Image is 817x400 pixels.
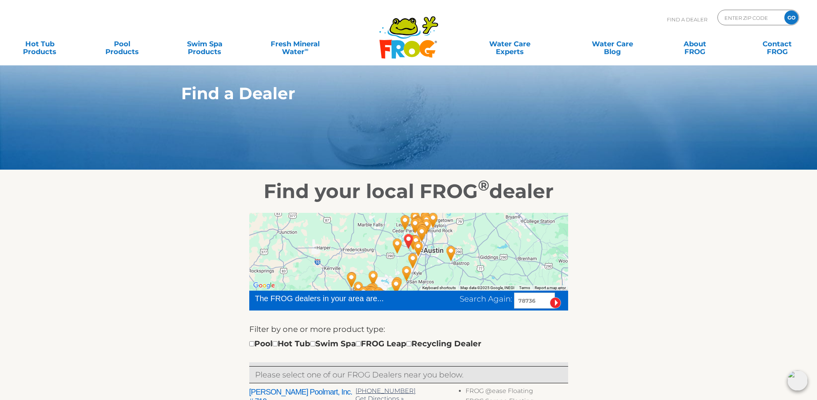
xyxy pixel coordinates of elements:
[745,36,809,52] a: ContactFROG
[361,286,379,307] div: Paradise Decks & Spa - 57 miles away.
[362,283,380,304] div: Sweetwater Hot Tubz - North Central Showroom - 55 miles away.
[363,284,381,305] div: Spa Crafters Inc - 54 miles away.
[8,36,72,52] a: Hot TubProducts
[519,286,530,290] a: Terms (opens in new tab)
[409,214,427,235] div: Leslie's Poolmart, Inc. # 230 - 16 miles away.
[343,269,361,290] div: Boerne Pool Supplies - 58 miles away.
[460,286,514,290] span: Map data ©2025 Google, INEGI
[406,215,424,236] div: A-Tex Family Fun Center - Northwest Austin - 14 miles away.
[364,280,382,301] div: Pinch-a-Penny #243 - 51 miles away.
[90,36,154,52] a: PoolProducts
[404,250,422,271] div: Leslie's Poolmart, Inc. # 957 - 17 miles away.
[249,323,385,335] label: Filter by one or more product type:
[173,36,237,52] a: Swim SpaProducts
[442,243,460,264] div: Leslie's Poolmart Inc # 1056 - 37 miles away.
[349,286,367,307] div: Sweetwater Hot Tubz - North West Showroom - 64 miles away.
[550,297,561,309] input: Submit
[667,10,707,29] p: Find A Dealer
[370,284,388,305] div: Family Leisure - San Antonio - 52 miles away.
[343,269,360,290] div: Leslie's Poolmart Inc # 1073 - 58 miles away.
[458,36,562,52] a: Water CareExperts
[367,290,385,311] div: Sweetwater Hot Tubz - Northeast Showroom - 57 miles away.
[388,235,406,256] div: Leslie's Poolmart, Inc. # 958 - 10 miles away.
[255,293,412,304] div: The FROG dealers in your area are...
[251,281,277,291] img: Google
[478,177,489,194] sup: ®
[398,263,416,284] div: Leslie's Poolmart, Inc. # 767 - 27 miles away.
[460,294,512,304] span: Search Again:
[724,12,776,23] input: Zip Code Form
[418,216,436,237] div: Texas Hot Tub Company - Austin - 20 miles away.
[414,221,432,242] div: A-Tex Family Fun Center - North Austin - 14 miles away.
[787,370,808,391] img: openIcon
[304,46,308,53] sup: ∞
[251,281,277,291] a: Open this area in Google Maps (opens a new window)
[387,276,405,297] div: Leslie's Poolmart, Inc. # 674 - 40 miles away.
[409,214,427,235] div: Southern Leisure Spas & Patio - Austin - 17 miles away.
[580,36,644,52] a: Water CareBlog
[359,283,376,304] div: Pinch-a-Penny #255 - 56 miles away.
[414,221,432,242] div: Big Star Backyards - Austin - 14 miles away.
[388,274,406,295] div: New Braunfels Pool & Spa - 38 miles away.
[413,219,430,240] div: Leslie's Poolmart Inc # 1010 - 15 miles away.
[424,210,442,231] div: Leslie's Poolmart Inc # 1065 - 27 miles away.
[465,387,568,397] li: FROG @ease Floating
[350,279,367,300] div: Leslie's Poolmart, Inc. # 729 - 59 miles away.
[366,290,383,311] div: A-Tex Pools - 58 miles away.
[181,84,600,103] h1: Find a Dealer
[784,11,798,25] input: GO
[413,223,431,244] div: Leslie's Poolmart, Inc. # 39 - 13 miles away.
[409,213,427,234] div: Leslie's Poolmart Inc # 1015 - 17 miles away.
[357,290,374,311] div: Leslie's Poolmart Inc # 49 - 62 miles away.
[535,286,566,290] a: Report a map error
[170,180,648,203] h2: Find your local FROG dealer
[362,283,380,304] div: Leslie's Poolmart Inc # 1004 - 55 miles away.
[362,281,380,302] div: Leslie's Poolmart, Inc. # 487 - 53 miles away.
[407,232,425,253] div: Leslie's Poolmart Inc # 1008 - 6 miles away.
[255,368,562,381] p: Please select one of our FROG Dealers near you below.
[372,286,390,307] div: Leslie's Poolmart, Inc. # 578 - 52 miles away.
[400,231,418,252] div: AUSTIN, TX 78736
[422,285,456,291] button: Keyboard shortcuts
[255,36,335,52] a: Fresh MineralWater∞
[663,36,727,52] a: AboutFROG
[355,284,373,305] div: Leslie's Poolmart, Inc. # 627 - 59 miles away.
[249,337,481,350] div: Pool Hot Tub Swim Spa FROG Leap Recycling Dealer
[396,212,414,233] div: All In Pool Supply Inc - 16 miles away.
[359,288,377,309] div: Bell Pool & Spa - San Antonio - 59 miles away.
[409,238,427,259] div: Leslie's Poolmart Inc # 1023 - 10 miles away.
[355,387,416,395] a: [PHONE_NUMBER]
[406,232,424,253] div: A-Tex Family Fun Center - South Austin - 6 miles away.
[364,268,382,289] div: Leslie's Poolmart, Inc. # 857 - 43 miles away.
